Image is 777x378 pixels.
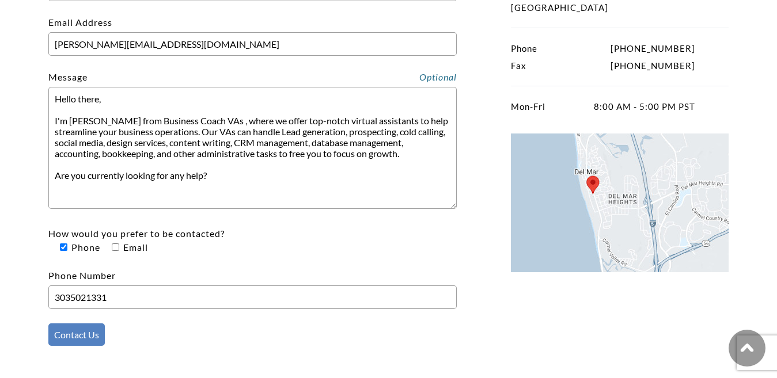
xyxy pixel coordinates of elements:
label: How would you prefer to be contacted? [48,228,225,253]
span: Phone [511,40,537,57]
img: Locate Weatherly on Google Maps. [511,133,729,272]
span: Email [121,242,148,253]
input: How would you prefer to be contacted? PhoneEmail [112,243,119,251]
label: Phone Number [48,270,457,303]
input: Email Address [48,32,457,56]
input: Phone Number [48,285,457,309]
label: Email Address [48,17,457,49]
p: [PHONE_NUMBER] [511,40,695,57]
span: Phone [69,242,100,253]
p: 8:00 AM - 5:00 PM PST [511,98,695,115]
input: How would you prefer to be contacted? PhoneEmail [60,243,67,251]
span: Fax [511,57,526,74]
label: Message [48,71,88,82]
input: Contact Us [48,323,105,346]
p: [PHONE_NUMBER] [511,57,695,74]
